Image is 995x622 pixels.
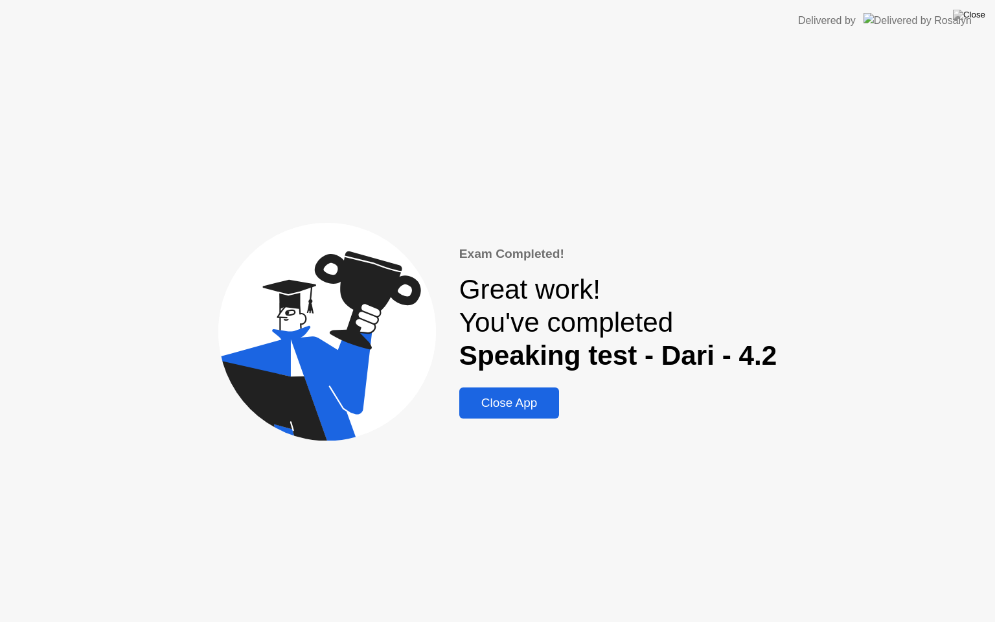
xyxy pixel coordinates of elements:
div: Delivered by [798,13,856,29]
img: Close [953,10,985,20]
div: Great work! You've completed [459,273,777,372]
b: Speaking test - Dari - 4.2 [459,340,777,371]
div: Exam Completed! [459,245,777,264]
button: Close App [459,387,560,419]
img: Delivered by Rosalyn [863,13,972,28]
div: Close App [463,396,556,410]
